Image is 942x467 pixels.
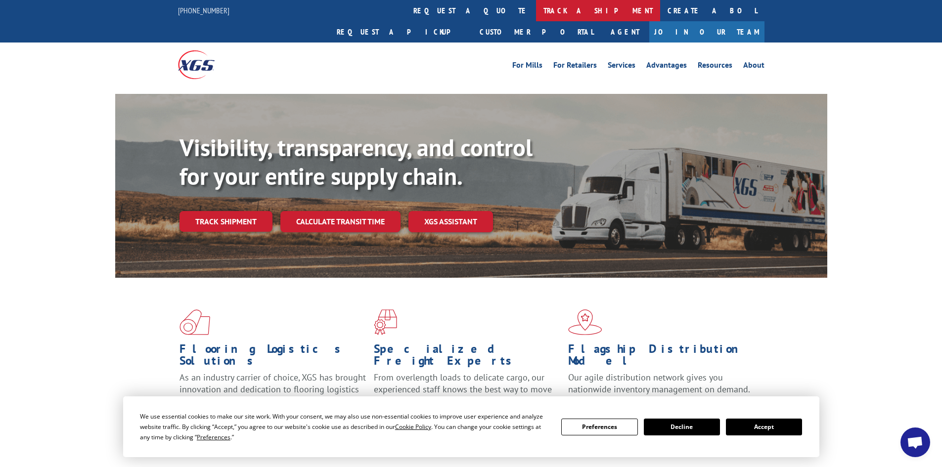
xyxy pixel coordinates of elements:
[179,343,366,372] h1: Flooring Logistics Solutions
[395,423,431,431] span: Cookie Policy
[179,211,272,232] a: Track shipment
[178,5,229,15] a: [PHONE_NUMBER]
[123,396,819,457] div: Cookie Consent Prompt
[179,132,533,191] b: Visibility, transparency, and control for your entire supply chain.
[649,21,764,42] a: Join Our Team
[179,309,210,335] img: xgs-icon-total-supply-chain-intelligence-red
[608,61,635,72] a: Services
[408,211,493,232] a: XGS ASSISTANT
[374,309,397,335] img: xgs-icon-focused-on-flooring-red
[900,427,930,457] div: Open chat
[568,309,602,335] img: xgs-icon-flagship-distribution-model-red
[374,372,561,416] p: From overlength loads to delicate cargo, our experienced staff knows the best way to move your fr...
[197,433,230,441] span: Preferences
[561,419,637,435] button: Preferences
[553,61,597,72] a: For Retailers
[698,61,732,72] a: Resources
[646,61,687,72] a: Advantages
[472,21,601,42] a: Customer Portal
[601,21,649,42] a: Agent
[644,419,720,435] button: Decline
[568,343,755,372] h1: Flagship Distribution Model
[568,372,750,395] span: Our agile distribution network gives you nationwide inventory management on demand.
[374,343,561,372] h1: Specialized Freight Experts
[726,419,802,435] button: Accept
[280,211,401,232] a: Calculate transit time
[512,61,542,72] a: For Mills
[179,372,366,407] span: As an industry carrier of choice, XGS has brought innovation and dedication to flooring logistics...
[743,61,764,72] a: About
[329,21,472,42] a: Request a pickup
[140,411,549,442] div: We use essential cookies to make our site work. With your consent, we may also use non-essential ...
